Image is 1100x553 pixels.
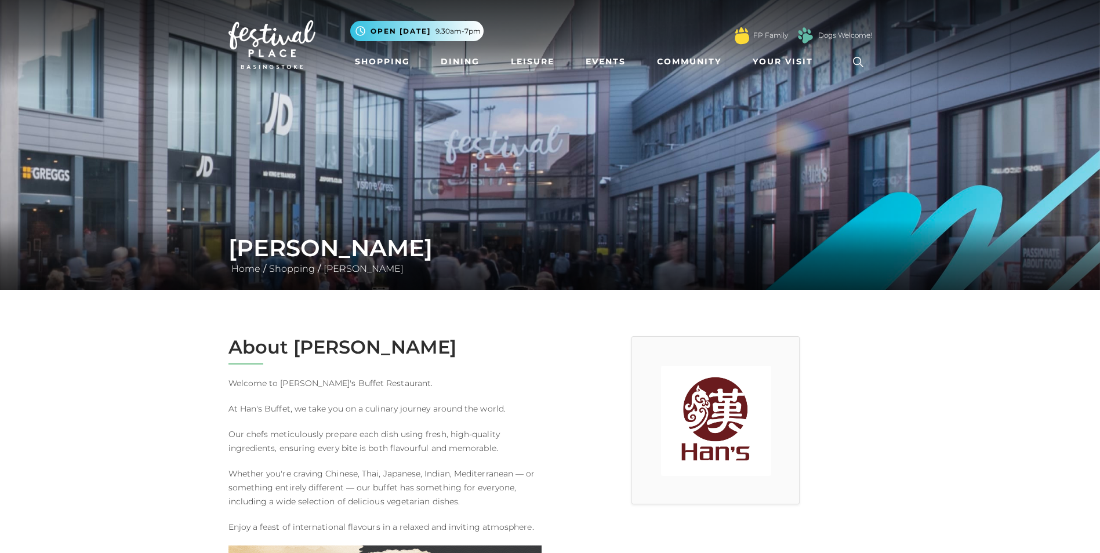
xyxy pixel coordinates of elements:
a: Your Visit [748,51,823,72]
a: Community [652,51,726,72]
div: / / [220,234,881,276]
img: Festival Place Logo [228,20,315,69]
a: Shopping [266,263,318,274]
a: Events [581,51,630,72]
a: [PERSON_NAME] [321,263,406,274]
a: Dogs Welcome! [818,30,872,41]
a: Home [228,263,263,274]
span: Your Visit [753,56,813,68]
h1: [PERSON_NAME] [228,234,872,262]
p: At Han's Buffet, we take you on a culinary journey around the world. [228,402,542,416]
button: Open [DATE] 9.30am-7pm [350,21,484,41]
a: Leisure [506,51,559,72]
p: Enjoy a feast of international flavours in a relaxed and inviting atmosphere. [228,520,542,534]
p: Our chefs meticulously prepare each dish using fresh, high-quality ingredients, ensuring every bi... [228,427,542,455]
a: FP Family [753,30,788,41]
a: Shopping [350,51,415,72]
span: 9.30am-7pm [435,26,481,37]
p: Welcome to [PERSON_NAME]'s Buffet Restaurant. [228,376,542,390]
a: Dining [436,51,484,72]
p: Whether you're craving Chinese, Thai, Japanese, Indian, Mediterranean — or something entirely dif... [228,467,542,508]
h2: About [PERSON_NAME] [228,336,542,358]
span: Open [DATE] [371,26,431,37]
